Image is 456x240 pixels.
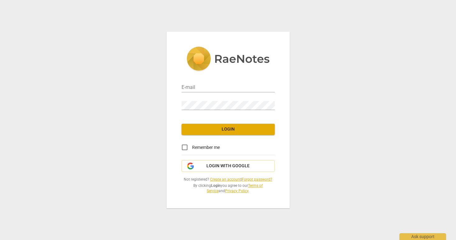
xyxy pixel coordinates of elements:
span: Not registered? | [182,177,275,182]
a: Forgot password? [242,177,272,182]
b: Login [211,183,221,188]
span: Remember me [192,144,220,151]
button: Login with Google [182,160,275,172]
a: Privacy Policy [225,189,248,193]
img: 5ac2273c67554f335776073100b6d88f.svg [187,47,270,72]
span: Login with Google [206,163,250,169]
span: Login [187,126,270,132]
a: Terms of Service [207,183,263,193]
button: Login [182,124,275,135]
a: Create an account [210,177,241,182]
span: By clicking you agree to our and . [182,183,275,193]
div: Ask support [399,233,446,240]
